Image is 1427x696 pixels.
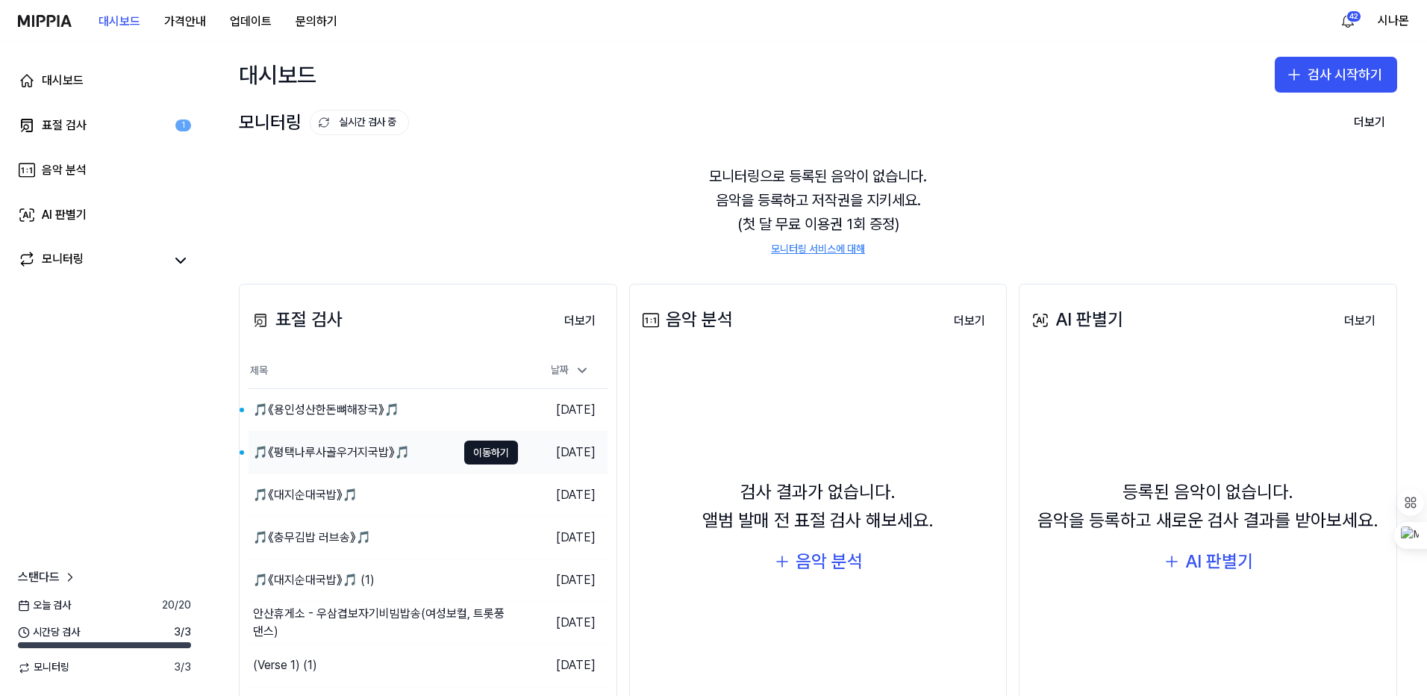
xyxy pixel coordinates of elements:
[1275,57,1397,93] button: 검사 시작하기
[42,116,87,134] div: 표절 검사
[1028,305,1123,334] div: AI 판별기
[239,57,316,93] div: 대시보드
[9,197,200,233] a: AI 판별기
[518,559,608,602] td: [DATE]
[545,358,596,382] div: 날짜
[942,306,997,336] button: 더보기
[518,644,608,687] td: [DATE]
[218,1,284,42] a: 업데이트
[175,119,191,132] div: 1
[253,656,317,674] div: (Verse 1) (1)
[152,7,218,37] button: 가격안내
[518,389,608,432] td: [DATE]
[253,444,410,462] div: 🎵《평택나루사골우거지국밥》🎵
[253,401,399,419] div: 🎵《용인성산한돈뼈해장국》🎵
[42,72,84,90] div: 대시보드
[552,306,608,336] button: 더보기
[18,625,80,640] span: 시간당 검사
[1339,12,1357,30] img: 알림
[773,547,863,576] button: 음악 분석
[174,660,191,675] span: 3 / 3
[1185,547,1253,576] div: AI 판별기
[42,250,84,271] div: 모니터링
[18,568,78,586] a: 스탠다드
[1332,306,1387,336] button: 더보기
[253,529,371,547] div: 🎵《충무김밥 러브송》🎵
[9,152,200,188] a: 음악 분석
[42,206,87,224] div: AI 판별기
[249,353,518,389] th: 제목
[9,108,200,143] a: 표절 검사1
[771,242,865,257] a: 모니터링 서비스에 대해
[218,7,284,37] button: 업데이트
[639,305,733,334] div: 음악 분석
[18,250,164,271] a: 모니터링
[552,305,608,336] a: 더보기
[310,110,409,135] button: 실시간 검사 중
[18,598,71,613] span: 오늘 검사
[239,146,1397,275] div: 모니터링으로 등록된 음악이 없습니다. 음악을 등록하고 저작권을 지키세요. (첫 달 무료 이용권 1회 증정)
[1346,10,1361,22] div: 42
[249,305,343,334] div: 표절 검사
[518,474,608,517] td: [DATE]
[1378,12,1409,30] button: 시나몬
[87,7,152,37] button: 대시보드
[702,478,934,535] div: 검사 결과가 없습니다. 앨범 발매 전 표절 검사 해보세요.
[518,432,608,474] td: [DATE]
[239,108,409,137] div: 모니터링
[518,602,608,644] td: [DATE]
[253,571,375,589] div: 🎵《대지순대국밥》🎵 (1)
[1336,9,1360,33] button: 알림42
[518,517,608,559] td: [DATE]
[284,7,349,37] button: 문의하기
[42,161,87,179] div: 음악 분석
[942,305,997,336] a: 더보기
[174,625,191,640] span: 3 / 3
[253,605,518,641] div: 안산휴게소 - 우삼겹보자기비빔밥송(여성보컬, 트롯풍 댄스)
[18,15,72,27] img: logo
[18,660,69,675] span: 모니터링
[18,568,60,586] span: 스탠다드
[162,598,191,613] span: 20 / 20
[1342,108,1397,137] button: 더보기
[1037,478,1378,535] div: 등록된 음악이 없습니다. 음악을 등록하고 새로운 검사 결과를 받아보세요.
[796,547,863,576] div: 음악 분석
[9,63,200,99] a: 대시보드
[253,486,357,504] div: 🎵《대지순대국밥》🎵
[1332,305,1387,336] a: 더보기
[1163,547,1253,576] button: AI 판별기
[464,441,518,464] button: 이동하기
